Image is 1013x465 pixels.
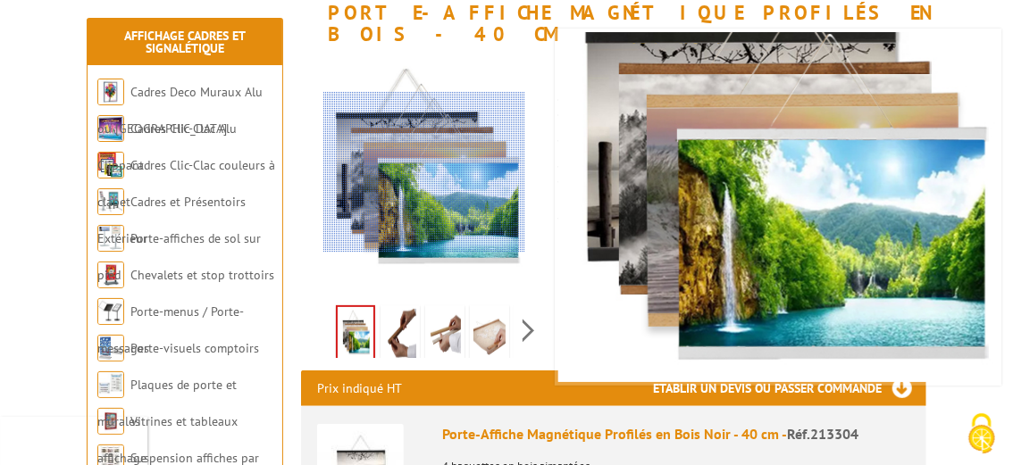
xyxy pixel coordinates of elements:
img: Cadres Deco Muraux Alu ou Bois [97,79,124,105]
img: 213304_profiles_bois_aimantes_40_cm.jpg [338,307,373,362]
a: Porte-visuels comptoirs [130,340,259,356]
a: Cadres et Présentoirs Extérieur [97,194,246,246]
img: Porte-menus / Porte-messages [97,298,124,325]
img: 213399_porte-affiches_magnetique_bois_fonce_3.jpg [473,309,506,364]
img: 213399_porte-affiches_magnetique_bois_fonce_2.jpg [384,309,416,364]
p: Prix indiqué HT [317,370,402,406]
div: Porte-Affiche Magnétique Profilés en Bois Noir - 40 cm - [442,424,910,444]
a: Affichage Cadres et Signalétique [124,28,246,56]
a: Porte-menus / Porte-messages [97,303,244,356]
button: Cookies (fenêtre modale) [950,404,1013,465]
h3: Etablir un devis ou passer commande [653,370,926,406]
a: Chevalets et stop trottoirs [130,267,274,283]
img: Cookies (fenêtre modale) [959,411,1004,456]
a: Porte-affiches de sol sur pied [97,230,261,283]
a: Plaques de porte et murales [97,377,237,429]
a: Cadres Clic-Clac couleurs à clapet [97,157,275,210]
span: Next [520,316,537,345]
a: Cadres Clic-Clac Alu Clippant [97,120,237,173]
a: Cadres Deco Muraux Alu ou [GEOGRAPHIC_DATA] [97,84,263,137]
span: Réf.213304 [787,425,858,443]
img: 213399_porte-affiches_magnetique_bois_clair_2.jpg [429,309,461,364]
img: Plaques de porte et murales [97,371,124,398]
